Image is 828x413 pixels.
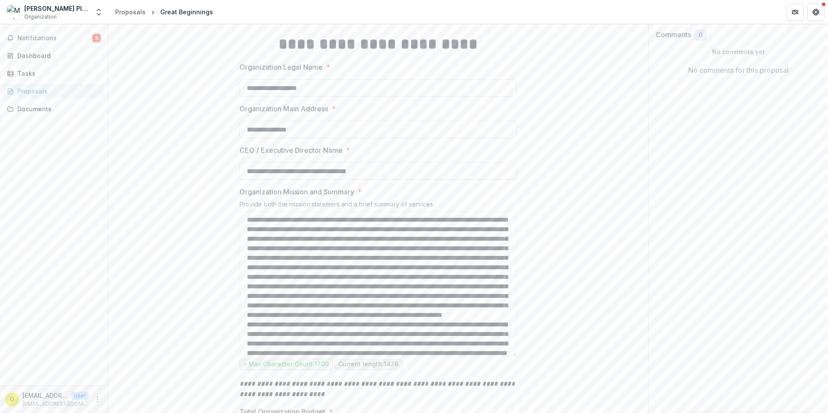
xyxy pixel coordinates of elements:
button: Get Help [807,3,825,21]
p: User [71,392,89,400]
button: More [92,394,103,405]
button: Open entity switcher [93,3,105,21]
div: Proposals [115,7,146,16]
span: 0 [699,32,702,39]
div: Tasks [17,69,97,78]
button: Notifications3 [3,31,104,45]
span: Notifications [17,35,92,42]
p: Organization Legal Name [239,62,323,72]
div: Provide both the mission statement and a brief summary of services. [239,200,517,211]
p: No comments for this proposal [688,65,789,75]
p: Current length: 1476 [338,361,398,368]
p: [EMAIL_ADDRESS][DOMAIN_NAME] [23,400,89,408]
span: Organization [24,13,57,21]
p: Organization Mission and Summary [239,187,354,197]
a: Proposals [112,6,149,18]
a: Tasks [3,66,104,81]
a: Dashboard [3,48,104,63]
div: Proposals [17,87,97,96]
div: grants@madonnaplace.org [10,397,14,402]
div: Documents [17,104,97,113]
p: CEO / Executive Director Name [239,145,343,155]
p: [EMAIL_ADDRESS][DOMAIN_NAME] [23,391,68,400]
p: Organization Main Address [239,103,328,114]
div: Great Beginnings [160,7,213,16]
h2: Comments [656,31,691,39]
button: Partners [786,3,804,21]
nav: breadcrumb [112,6,217,18]
img: Madonna Place, Inc. [7,5,21,19]
span: 3 [92,34,101,42]
div: Dashboard [17,51,97,60]
a: Proposals [3,84,104,98]
p: No comments yet [656,47,822,56]
a: Documents [3,102,104,116]
div: [PERSON_NAME] Place, Inc. [24,4,89,13]
p: Max Character Count: 1700 [249,361,329,368]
